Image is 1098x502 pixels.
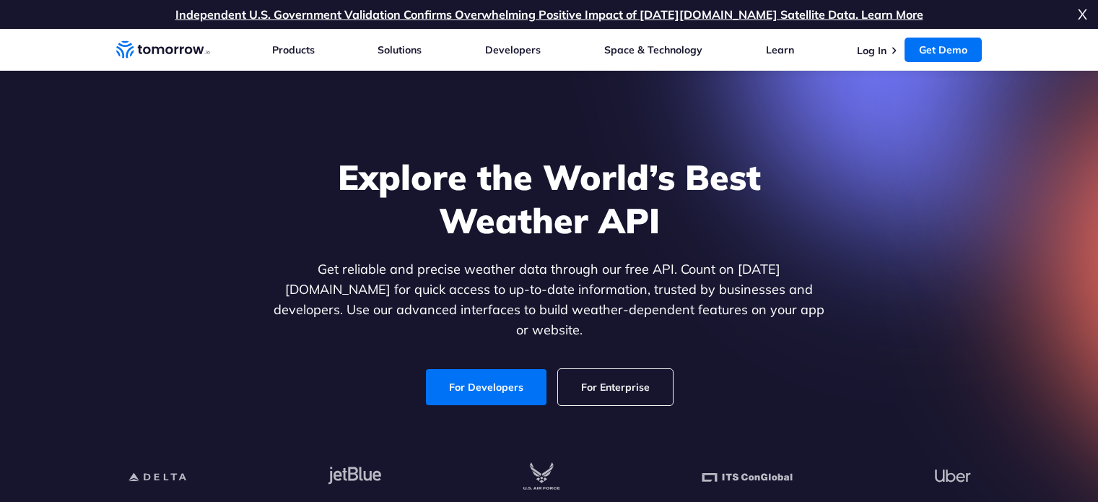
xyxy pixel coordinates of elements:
a: Developers [485,43,541,56]
p: Get reliable and precise weather data through our free API. Count on [DATE][DOMAIN_NAME] for quic... [271,259,828,340]
a: For Developers [426,369,546,405]
a: Solutions [378,43,422,56]
a: Space & Technology [604,43,702,56]
a: Learn [766,43,794,56]
h1: Explore the World’s Best Weather API [271,155,828,242]
a: Get Demo [905,38,982,62]
a: Log In [857,44,886,57]
a: For Enterprise [558,369,673,405]
a: Home link [116,39,210,61]
a: Independent U.S. Government Validation Confirms Overwhelming Positive Impact of [DATE][DOMAIN_NAM... [175,7,923,22]
a: Products [272,43,315,56]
